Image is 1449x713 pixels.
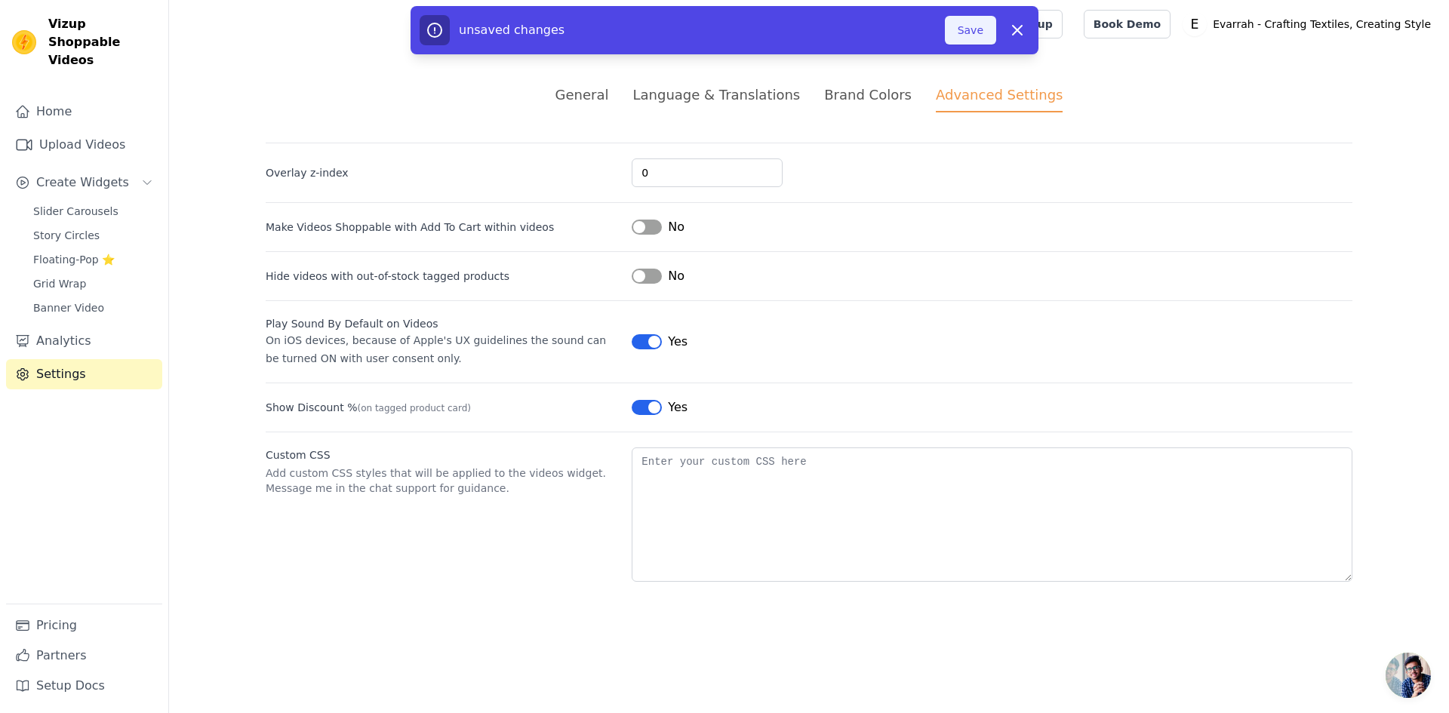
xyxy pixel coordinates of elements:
span: Yes [668,333,688,351]
a: Setup Docs [6,671,162,701]
label: Make Videos Shoppable with Add To Cart within videos [266,220,554,235]
a: Partners [6,641,162,671]
button: Create Widgets [6,167,162,198]
div: Brand Colors [824,85,912,105]
a: Analytics [6,326,162,356]
div: Play Sound By Default on Videos [266,316,620,331]
a: Home [6,97,162,127]
span: Floating-Pop ⭐ [33,252,115,267]
a: Banner Video [24,297,162,318]
span: On iOS devices, because of Apple's UX guidelines the sound can be turned ON with user consent only. [266,334,606,364]
label: Overlay z-index [266,165,620,180]
span: Create Widgets [36,174,129,192]
a: Settings [6,359,162,389]
a: Grid Wrap [24,273,162,294]
a: Upload Videos [6,130,162,160]
button: Yes [632,398,688,416]
span: unsaved changes [459,23,565,37]
a: Floating-Pop ⭐ [24,249,162,270]
div: General [555,85,609,105]
span: Grid Wrap [33,276,86,291]
label: Custom CSS [266,447,620,463]
label: Hide videos with out-of-stock tagged products [266,269,620,284]
button: Yes [632,333,688,351]
a: Story Circles [24,225,162,246]
span: Slider Carousels [33,204,118,219]
div: Advanced Settings [936,85,1063,112]
button: No [632,218,685,236]
p: Add custom CSS styles that will be applied to the videos widget. Message me in the chat support f... [266,466,620,496]
div: Language & Translations [632,85,800,105]
button: No [632,267,685,285]
span: Banner Video [33,300,104,315]
span: (on tagged product card) [357,403,471,413]
a: Slider Carousels [24,201,162,222]
span: Yes [668,398,688,416]
span: Story Circles [33,228,100,243]
a: Pricing [6,610,162,641]
label: Show Discount % [266,400,620,415]
span: No [668,218,685,236]
div: Open chat [1386,653,1431,698]
span: No [668,267,685,285]
button: Save [945,16,996,45]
